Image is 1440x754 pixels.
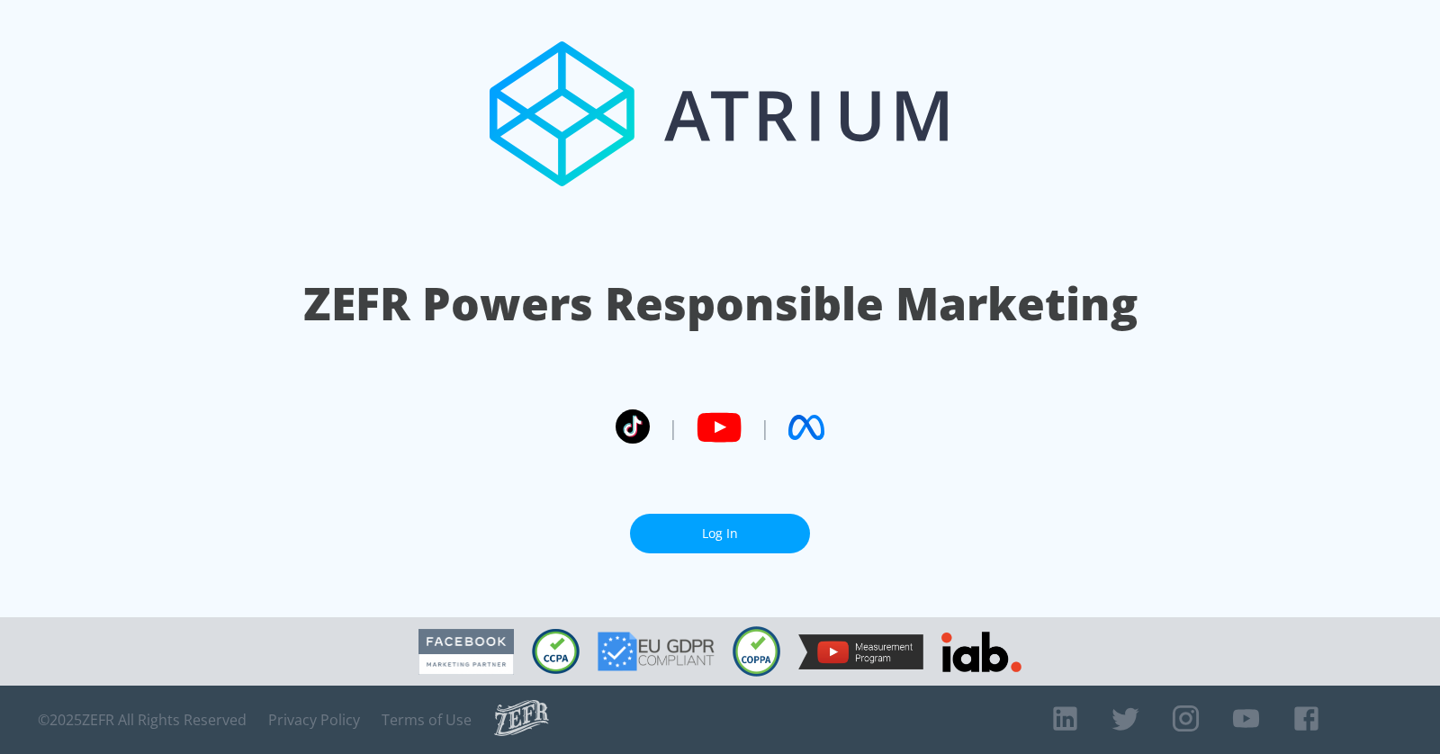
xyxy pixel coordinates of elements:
img: IAB [941,632,1021,672]
img: CCPA Compliant [532,629,580,674]
span: | [668,414,679,441]
img: GDPR Compliant [598,632,715,671]
a: Privacy Policy [268,711,360,729]
h1: ZEFR Powers Responsible Marketing [303,273,1138,335]
span: © 2025 ZEFR All Rights Reserved [38,711,247,729]
img: YouTube Measurement Program [798,634,923,669]
img: COPPA Compliant [733,626,780,677]
img: Facebook Marketing Partner [418,629,514,675]
span: | [760,414,770,441]
a: Log In [630,514,810,554]
a: Terms of Use [382,711,472,729]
